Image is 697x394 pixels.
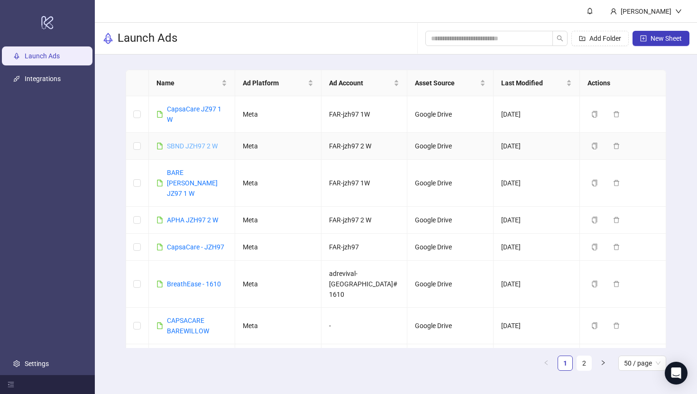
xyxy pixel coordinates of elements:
[613,244,620,250] span: delete
[675,8,682,15] span: down
[543,360,549,366] span: left
[321,344,408,371] td: FAR-jzh97
[156,180,163,186] span: file
[8,381,14,388] span: menu-fold
[651,35,682,42] span: New Sheet
[494,207,580,234] td: [DATE]
[156,281,163,287] span: file
[577,356,591,370] a: 2
[494,133,580,160] td: [DATE]
[577,356,592,371] li: 2
[156,143,163,149] span: file
[167,169,218,197] a: BARE [PERSON_NAME] JZ97 1 W
[579,35,586,42] span: folder-add
[613,180,620,186] span: delete
[591,217,598,223] span: copy
[156,78,220,88] span: Name
[321,160,408,207] td: FAR-jzh97 1W
[610,8,617,15] span: user
[102,33,114,44] span: rocket
[407,344,494,371] td: Google Drive
[156,111,163,118] span: file
[156,244,163,250] span: file
[591,143,598,149] span: copy
[156,322,163,329] span: file
[600,360,606,366] span: right
[494,308,580,344] td: [DATE]
[589,35,621,42] span: Add Folder
[613,217,620,223] span: delete
[665,362,688,385] div: Open Intercom Messenger
[494,344,580,371] td: [DATE]
[321,308,408,344] td: -
[329,78,392,88] span: Ad Account
[167,280,221,288] a: BreathEase - 1610
[407,308,494,344] td: Google Drive
[235,234,321,261] td: Meta
[596,356,611,371] button: right
[321,70,408,96] th: Ad Account
[557,35,563,42] span: search
[591,281,598,287] span: copy
[613,281,620,287] span: delete
[633,31,689,46] button: New Sheet
[494,261,580,308] td: [DATE]
[235,207,321,234] td: Meta
[321,133,408,160] td: FAR-jzh97 2 W
[321,96,408,133] td: FAR-jzh97 1W
[591,180,598,186] span: copy
[494,96,580,133] td: [DATE]
[591,244,598,250] span: copy
[591,322,598,329] span: copy
[25,52,60,60] a: Launch Ads
[494,70,580,96] th: Last Modified
[235,308,321,344] td: Meta
[321,261,408,308] td: adrevival-[GEOGRAPHIC_DATA]#1610
[321,207,408,234] td: FAR-jzh97 2 W
[539,356,554,371] li: Previous Page
[571,31,629,46] button: Add Folder
[407,70,494,96] th: Asset Source
[235,160,321,207] td: Meta
[613,143,620,149] span: delete
[149,70,235,96] th: Name
[596,356,611,371] li: Next Page
[235,261,321,308] td: Meta
[235,96,321,133] td: Meta
[617,6,675,17] div: [PERSON_NAME]
[235,133,321,160] td: Meta
[167,105,221,123] a: CapsaCare JZ97 1 W
[243,78,306,88] span: Ad Platform
[407,234,494,261] td: Google Drive
[494,160,580,207] td: [DATE]
[613,322,620,329] span: delete
[118,31,177,46] h3: Launch Ads
[624,356,660,370] span: 50 / page
[235,344,321,371] td: Meta
[580,70,666,96] th: Actions
[501,78,564,88] span: Last Modified
[25,75,61,82] a: Integrations
[167,142,218,150] a: SBND JZH97 2 W
[587,8,593,14] span: bell
[558,356,572,370] a: 1
[415,78,478,88] span: Asset Source
[235,70,321,96] th: Ad Platform
[640,35,647,42] span: plus-square
[558,356,573,371] li: 1
[407,261,494,308] td: Google Drive
[407,133,494,160] td: Google Drive
[494,234,580,261] td: [DATE]
[407,160,494,207] td: Google Drive
[618,356,666,371] div: Page Size
[167,216,218,224] a: APHA JZH97 2 W
[407,96,494,133] td: Google Drive
[591,111,598,118] span: copy
[613,111,620,118] span: delete
[407,207,494,234] td: Google Drive
[167,243,224,251] a: CapsaCare - JZH97
[539,356,554,371] button: left
[167,317,209,335] a: CAPSACARE BAREWILLOW
[156,217,163,223] span: file
[25,360,49,367] a: Settings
